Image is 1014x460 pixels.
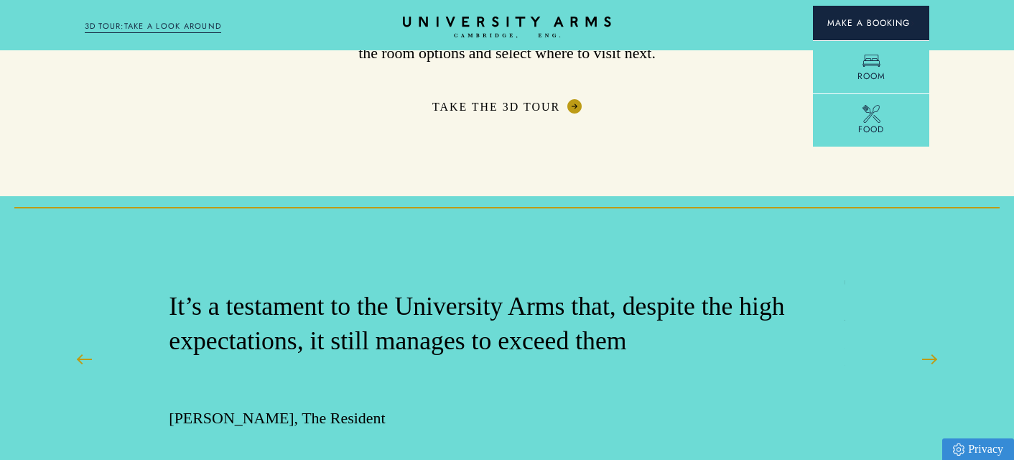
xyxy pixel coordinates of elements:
[910,21,915,26] img: Arrow icon
[827,17,915,29] span: Make a Booking
[432,99,582,114] a: Take The 3D Tour
[953,443,964,456] img: Privacy
[813,40,929,93] a: Room
[813,93,929,147] a: Food
[85,20,222,33] a: 3D TOUR:TAKE A LOOK AROUND
[911,341,947,377] button: Next Slide
[169,408,795,429] p: [PERSON_NAME], The Resident
[403,17,611,39] a: Home
[169,290,795,358] p: It’s a testament to the University Arms that, despite the high expectations, it still manages to ...
[942,438,1014,460] a: Privacy
[67,341,103,377] button: Previous Slide
[858,123,884,136] span: Food
[813,6,929,40] button: Make a BookingArrow icon
[857,70,885,83] span: Room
